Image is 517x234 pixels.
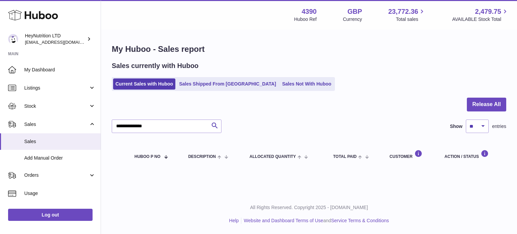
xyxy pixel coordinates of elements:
div: Currency [343,16,362,23]
a: Sales Shipped From [GEOGRAPHIC_DATA] [177,78,278,90]
span: Total paid [333,155,357,159]
span: ALLOCATED Quantity [249,155,296,159]
label: Show [450,123,462,130]
img: info@heynutrition.com [8,34,18,44]
h2: Sales currently with Huboo [112,61,199,70]
div: Action / Status [445,150,499,159]
li: and [241,218,389,224]
div: HeyNutrition LTD [25,33,85,45]
span: Sales [24,138,96,145]
span: Huboo P no [135,155,161,159]
div: Huboo Ref [294,16,317,23]
p: All Rights Reserved. Copyright 2025 - [DOMAIN_NAME] [106,204,512,211]
span: Orders [24,172,89,178]
span: 23,772.36 [388,7,418,16]
span: 2,479.75 [475,7,501,16]
a: 2,479.75 AVAILABLE Stock Total [452,7,509,23]
span: [EMAIL_ADDRESS][DOMAIN_NAME] [25,39,99,45]
span: Sales [24,121,89,128]
a: Current Sales with Huboo [113,78,175,90]
span: Total sales [396,16,426,23]
button: Release All [467,98,506,111]
span: entries [492,123,506,130]
a: Sales Not With Huboo [280,78,334,90]
span: AVAILABLE Stock Total [452,16,509,23]
span: Add Manual Order [24,155,96,161]
span: Usage [24,190,96,197]
a: Website and Dashboard Terms of Use [244,218,323,223]
span: Description [188,155,216,159]
a: Log out [8,209,93,221]
a: 23,772.36 Total sales [388,7,426,23]
span: My Dashboard [24,67,96,73]
span: Listings [24,85,89,91]
div: Customer [389,150,431,159]
h1: My Huboo - Sales report [112,44,506,55]
strong: 4390 [302,7,317,16]
span: Stock [24,103,89,109]
a: Service Terms & Conditions [331,218,389,223]
strong: GBP [347,7,362,16]
a: Help [229,218,239,223]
